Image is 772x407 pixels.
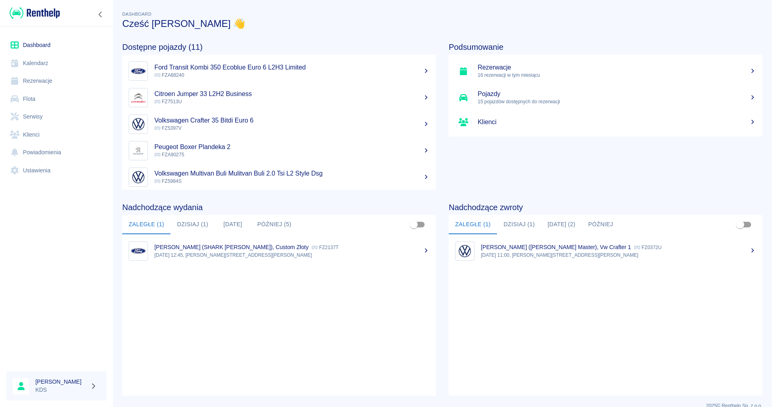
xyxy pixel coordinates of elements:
img: Image [131,63,146,79]
img: Image [131,170,146,185]
a: Powiadomienia [6,143,107,162]
span: FZA90275 [154,152,184,157]
button: Zaległe (1) [449,215,497,234]
img: Image [131,90,146,105]
h5: Pojazdy [478,90,756,98]
p: KDS [35,386,87,394]
h4: Nadchodzące wydania [122,202,436,212]
p: [DATE] 11:00, [PERSON_NAME][STREET_ADDRESS][PERSON_NAME] [481,252,756,259]
h4: Dostępne pojazdy (11) [122,42,436,52]
span: FZ5397V [154,125,181,131]
a: ImageVolkswagen Crafter 35 Bitdi Euro 6 FZ5397V [122,111,436,137]
img: Image [131,117,146,132]
h5: Peugeot Boxer Plandeka 2 [154,143,429,151]
span: Pokaż przypisane tylko do mnie [733,217,748,232]
a: Image[PERSON_NAME] ([PERSON_NAME] Master), Vw Crafter 1 FZ0372U[DATE] 11:00, [PERSON_NAME][STREET... [449,237,762,264]
a: Serwisy [6,108,107,126]
span: FZA88240 [154,72,184,78]
a: ImagePeugeot Boxer Plandeka 2 FZA90275 [122,137,436,164]
h5: Citroen Jumper 33 L2H2 Business [154,90,429,98]
button: Później [582,215,620,234]
a: ImageFord Transit Kombi 350 Ecoblue Euro 6 L2H3 Limited FZA88240 [122,58,436,84]
button: Zaległe (1) [122,215,170,234]
a: Rezerwacje [6,72,107,90]
h5: Klienci [478,118,756,126]
a: Klienci [449,111,762,133]
p: FZ2137T [312,245,339,250]
p: 16 rezerwacji w tym miesiącu [478,72,756,79]
p: [PERSON_NAME] (SHARK [PERSON_NAME]), Custom Złoty [154,244,308,250]
img: Image [131,243,146,259]
span: Pokaż przypisane tylko do mnie [406,217,421,232]
button: Dzisiaj (1) [170,215,215,234]
button: Później (5) [251,215,298,234]
p: 15 pojazdów dostępnych do rezerwacji [478,98,756,105]
p: [PERSON_NAME] ([PERSON_NAME] Master), Vw Crafter 1 [481,244,631,250]
a: Dashboard [6,36,107,54]
p: [DATE] 12:45, [PERSON_NAME][STREET_ADDRESS][PERSON_NAME] [154,252,429,259]
a: Kalendarz [6,54,107,72]
a: Rezerwacje16 rezerwacji w tym miesiącu [449,58,762,84]
button: Zwiń nawigację [94,9,107,20]
a: ImageCitroen Jumper 33 L2H2 Business FZ7513U [122,84,436,111]
a: Klienci [6,126,107,144]
a: Pojazdy15 pojazdów dostępnych do rezerwacji [449,84,762,111]
button: Dzisiaj (1) [497,215,541,234]
button: [DATE] (2) [541,215,582,234]
h5: Rezerwacje [478,63,756,72]
h4: Podsumowanie [449,42,762,52]
h4: Nadchodzące zwroty [449,202,762,212]
button: [DATE] [215,215,251,234]
span: FZ5984S [154,178,181,184]
h5: Volkswagen Multivan Buli Mulitvan Buli 2.0 Tsi L2 Style Dsg [154,170,429,178]
span: Dashboard [122,12,152,16]
a: Ustawienia [6,162,107,180]
a: Image[PERSON_NAME] (SHARK [PERSON_NAME]), Custom Złoty FZ2137T[DATE] 12:45, [PERSON_NAME][STREET_... [122,237,436,264]
p: FZ0372U [634,245,661,250]
h5: Ford Transit Kombi 350 Ecoblue Euro 6 L2H3 Limited [154,63,429,72]
span: FZ7513U [154,99,182,104]
a: Renthelp logo [6,6,60,20]
img: Image [131,143,146,158]
h6: [PERSON_NAME] [35,378,87,386]
h5: Volkswagen Crafter 35 Bitdi Euro 6 [154,117,429,125]
a: ImageVolkswagen Multivan Buli Mulitvan Buli 2.0 Tsi L2 Style Dsg FZ5984S [122,164,436,190]
img: Renthelp logo [10,6,60,20]
h3: Cześć [PERSON_NAME] 👋 [122,18,762,29]
img: Image [457,243,472,259]
a: Flota [6,90,107,108]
